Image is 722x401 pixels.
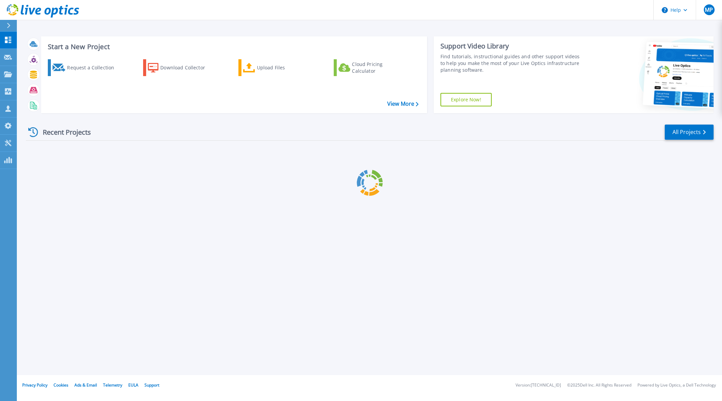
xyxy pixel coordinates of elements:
a: Request a Collection [48,59,123,76]
a: Privacy Policy [22,382,47,388]
div: Find tutorials, instructional guides and other support videos to help you make the most of your L... [440,53,584,73]
a: Telemetry [103,382,122,388]
div: Upload Files [257,61,311,74]
a: Support [144,382,159,388]
a: Upload Files [238,59,314,76]
a: Cloud Pricing Calculator [334,59,409,76]
a: EULA [128,382,138,388]
a: View More [387,101,419,107]
li: Version: [TECHNICAL_ID] [516,383,561,388]
a: All Projects [665,125,714,140]
h3: Start a New Project [48,43,418,51]
div: Support Video Library [440,42,584,51]
li: © 2025 Dell Inc. All Rights Reserved [567,383,631,388]
div: Cloud Pricing Calculator [352,61,406,74]
a: Cookies [54,382,68,388]
div: Download Collector [160,61,214,74]
div: Request a Collection [67,61,121,74]
a: Download Collector [143,59,218,76]
li: Powered by Live Optics, a Dell Technology [637,383,716,388]
a: Ads & Email [74,382,97,388]
span: MP [705,7,713,12]
div: Recent Projects [26,124,100,140]
a: Explore Now! [440,93,492,106]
